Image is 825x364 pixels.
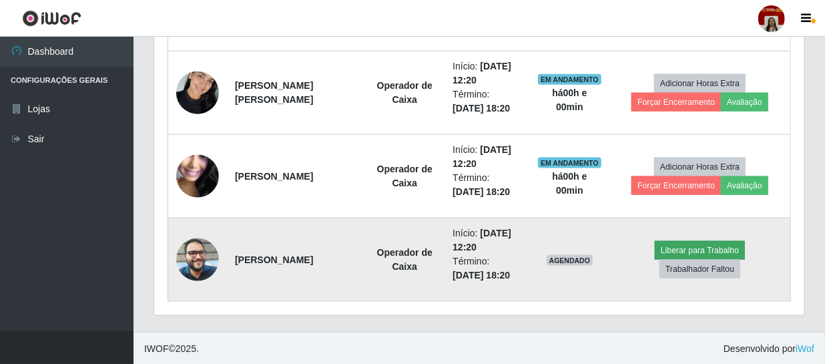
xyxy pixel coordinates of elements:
[22,10,81,27] img: CoreUI Logo
[144,343,169,354] span: IWOF
[453,59,521,87] li: Início:
[453,186,510,197] time: [DATE] 18:20
[235,80,313,105] strong: [PERSON_NAME] [PERSON_NAME]
[453,270,510,281] time: [DATE] 18:20
[453,143,521,171] li: Início:
[453,254,521,283] li: Término:
[547,255,593,266] span: AGENDADO
[453,103,510,114] time: [DATE] 18:20
[144,342,199,356] span: © 2025 .
[453,87,521,116] li: Término:
[453,61,511,85] time: [DATE] 12:20
[655,241,745,260] button: Liberar para Trabalho
[721,93,768,112] button: Avaliação
[631,93,721,112] button: Forçar Encerramento
[659,260,740,279] button: Trabalhador Faltou
[377,247,433,272] strong: Operador de Caixa
[453,171,521,199] li: Término:
[724,342,814,356] span: Desenvolvido por
[176,64,219,121] img: 1736860936757.jpeg
[377,80,433,105] strong: Operador de Caixa
[538,74,601,85] span: EM ANDAMENTO
[796,343,814,354] a: iWof
[453,228,511,252] time: [DATE] 12:20
[235,171,313,182] strong: [PERSON_NAME]
[721,176,768,195] button: Avaliação
[654,158,746,176] button: Adicionar Horas Extra
[538,158,601,168] span: EM ANDAMENTO
[176,129,219,224] img: 1746055016214.jpeg
[631,176,721,195] button: Forçar Encerramento
[453,226,521,254] li: Início:
[176,231,219,288] img: 1755090695387.jpeg
[654,74,746,93] button: Adicionar Horas Extra
[453,144,511,169] time: [DATE] 12:20
[552,171,587,196] strong: há 00 h e 00 min
[235,254,313,265] strong: [PERSON_NAME]
[377,164,433,188] strong: Operador de Caixa
[552,87,587,112] strong: há 00 h e 00 min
